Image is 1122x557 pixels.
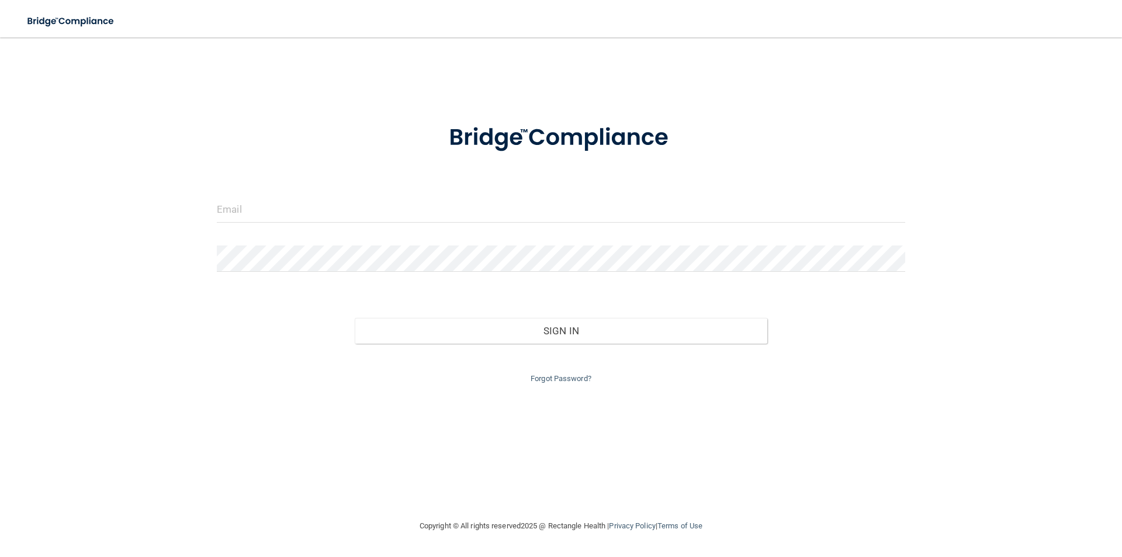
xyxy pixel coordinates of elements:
[657,521,702,530] a: Terms of Use
[348,507,774,545] div: Copyright © All rights reserved 2025 @ Rectangle Health | |
[217,196,905,223] input: Email
[531,374,591,383] a: Forgot Password?
[425,108,697,168] img: bridge_compliance_login_screen.278c3ca4.svg
[609,521,655,530] a: Privacy Policy
[18,9,125,33] img: bridge_compliance_login_screen.278c3ca4.svg
[355,318,768,344] button: Sign In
